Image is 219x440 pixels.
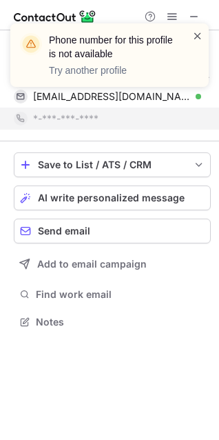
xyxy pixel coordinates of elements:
button: Notes [14,312,211,332]
span: Add to email campaign [37,259,147,270]
img: warning [20,33,42,55]
button: Find work email [14,285,211,304]
header: Phone number for this profile is not available [49,33,176,61]
img: ContactOut v5.3.10 [14,8,96,25]
span: AI write personalized message [38,192,185,203]
button: save-profile-one-click [14,152,211,177]
span: Send email [38,226,90,237]
span: Notes [36,316,205,328]
span: Find work email [36,288,205,301]
p: Try another profile [49,63,176,77]
div: Save to List / ATS / CRM [38,159,187,170]
button: AI write personalized message [14,186,211,210]
button: Send email [14,219,211,243]
button: Add to email campaign [14,252,211,277]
